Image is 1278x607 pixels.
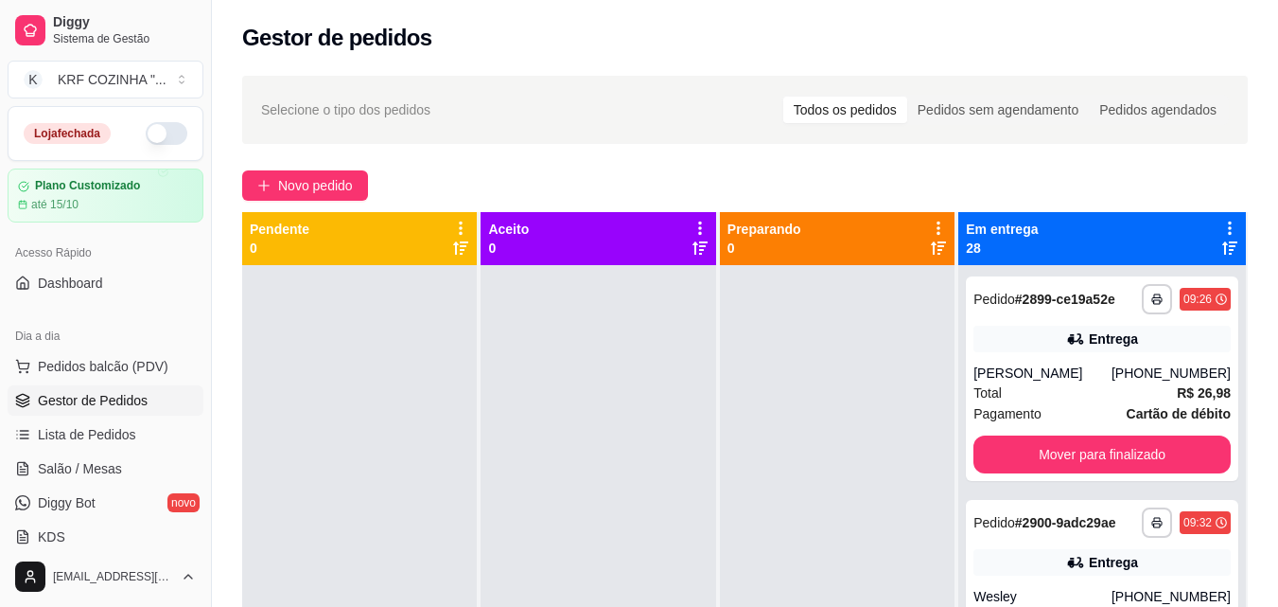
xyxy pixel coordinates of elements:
[8,321,203,351] div: Dia a dia
[1112,364,1231,383] div: [PHONE_NUMBER]
[973,383,1002,403] span: Total
[973,515,1015,530] span: Pedido
[1015,292,1115,307] strong: # 2899-ce19a52e
[1089,330,1138,348] div: Entrega
[261,99,430,120] span: Selecione o tipo dos pedidos
[257,179,271,192] span: plus
[1127,406,1231,421] strong: Cartão de débito
[8,522,203,552] a: KDS
[973,403,1042,424] span: Pagamento
[8,420,203,450] a: Lista de Pedidos
[53,569,173,584] span: [EMAIL_ADDRESS][DOMAIN_NAME]
[488,220,529,239] p: Aceito
[973,587,1112,606] div: Wesley
[8,268,203,298] a: Dashboard
[24,123,111,144] div: Loja fechada
[242,170,368,201] button: Novo pedido
[53,14,196,31] span: Diggy
[24,70,43,89] span: K
[907,97,1089,123] div: Pedidos sem agendamento
[250,239,309,258] p: 0
[278,175,353,196] span: Novo pedido
[8,61,203,98] button: Select a team
[250,220,309,239] p: Pendente
[8,554,203,599] button: [EMAIL_ADDRESS][DOMAIN_NAME]
[1089,97,1227,123] div: Pedidos agendados
[727,220,801,239] p: Preparando
[1183,292,1212,307] div: 09:26
[38,527,65,546] span: KDS
[1177,385,1231,401] strong: R$ 26,98
[8,351,203,382] button: Pedidos balcão (PDV)
[242,23,432,53] h2: Gestor de pedidos
[38,274,103,293] span: Dashboard
[8,238,203,268] div: Acesso Rápido
[38,425,136,444] span: Lista de Pedidos
[488,239,529,258] p: 0
[38,357,168,376] span: Pedidos balcão (PDV)
[1112,587,1231,606] div: [PHONE_NUMBER]
[8,169,203,223] a: Plano Customizadoaté 15/10
[58,70,166,89] div: KRF COZINHA " ...
[8,8,203,53] a: DiggySistema de Gestão
[38,493,96,512] span: Diggy Bot
[53,31,196,46] span: Sistema de Gestão
[1183,515,1212,530] div: 09:32
[8,385,203,416] a: Gestor de Pedidos
[973,364,1112,383] div: [PERSON_NAME]
[727,239,801,258] p: 0
[8,454,203,484] a: Salão / Mesas
[35,179,140,193] article: Plano Customizado
[38,391,148,410] span: Gestor de Pedidos
[31,197,79,212] article: até 15/10
[783,97,907,123] div: Todos os pedidos
[38,459,122,478] span: Salão / Mesas
[966,239,1038,258] p: 28
[1089,553,1138,572] div: Entrega
[8,488,203,518] a: Diggy Botnovo
[966,220,1038,239] p: Em entrega
[973,436,1231,473] button: Mover para finalizado
[146,122,187,145] button: Alterar Status
[1015,515,1116,530] strong: # 2900-9adc29ae
[973,292,1015,307] span: Pedido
